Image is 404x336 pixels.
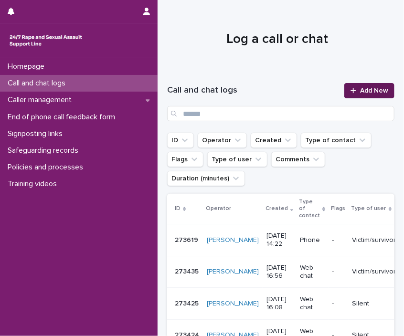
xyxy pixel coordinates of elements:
h1: Call and chat logs [167,85,339,96]
p: Caller management [4,95,79,105]
button: Type of user [207,152,267,167]
img: rhQMoQhaT3yELyF149Cw [8,31,84,50]
p: 273425 [175,298,201,308]
p: [DATE] 16:56 [266,264,292,280]
span: Add New [360,87,388,94]
button: Comments [271,152,325,167]
button: Operator [198,133,247,148]
p: Signposting links [4,129,70,138]
a: [PERSON_NAME] [207,268,259,276]
a: Add New [344,83,394,98]
p: Operator [206,203,231,214]
p: Phone [300,236,324,244]
p: Training videos [4,179,64,189]
button: Duration (minutes) [167,171,245,186]
p: Policies and processes [4,163,91,172]
p: Homepage [4,62,52,71]
p: ID [175,203,181,214]
p: 273435 [175,266,201,276]
p: Call and chat logs [4,79,73,88]
p: Safeguarding records [4,146,86,155]
p: Flags [331,203,346,214]
p: - [332,236,345,244]
p: 273619 [175,234,200,244]
p: Type of contact [299,197,320,221]
button: ID [167,133,194,148]
p: End of phone call feedback form [4,113,123,122]
p: Type of user [351,203,386,214]
p: [DATE] 16:08 [266,295,292,312]
p: Created [266,203,288,214]
p: Victim/survivor [352,236,396,244]
button: Type of contact [301,133,372,148]
h1: Log a call or chat [167,31,387,48]
p: Web chat [300,295,324,312]
p: - [332,268,345,276]
a: [PERSON_NAME] [207,236,259,244]
p: [DATE] 14:22 [266,232,292,248]
button: Flags [167,152,203,167]
button: Created [251,133,297,148]
p: Silent [352,300,396,308]
a: [PERSON_NAME] [207,300,259,308]
p: Web chat [300,264,324,280]
p: - [332,300,345,308]
input: Search [167,106,394,121]
p: Victim/survivor [352,268,396,276]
